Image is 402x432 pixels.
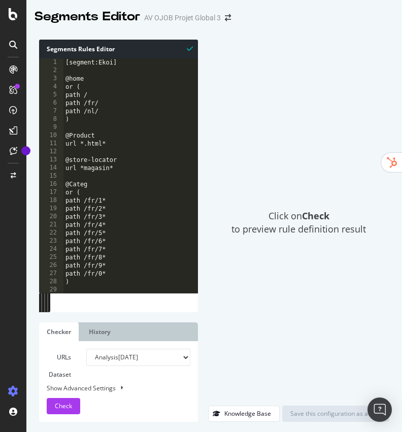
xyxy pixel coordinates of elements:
div: 12 [39,148,63,156]
a: Checker [39,322,79,341]
div: arrow-right-arrow-left [225,14,231,21]
div: AV OJOB Projet Global 3 [144,13,221,23]
div: 8 [39,115,63,123]
div: 29 [39,286,63,294]
button: Check [47,398,80,414]
div: Show Advanced Settings [39,383,183,393]
span: Click on to preview rule definition result [231,210,366,236]
div: Save this configuration as active [290,409,381,418]
div: 17 [39,188,63,196]
strong: Check [302,210,329,222]
label: URLs Dataset [39,349,79,383]
div: 2 [39,67,63,75]
div: 5 [39,91,63,99]
button: Save this configuration as active [282,406,389,422]
div: 1 [39,58,63,67]
div: Segments Editor [35,8,140,25]
div: 24 [39,245,63,253]
div: Segments Rules Editor [39,40,198,58]
div: 4 [39,83,63,91]
div: 10 [39,131,63,140]
div: 25 [39,253,63,261]
div: 18 [39,196,63,205]
div: 21 [39,221,63,229]
div: 11 [39,140,63,148]
div: 20 [39,213,63,221]
div: 13 [39,156,63,164]
div: 26 [39,261,63,270]
div: 14 [39,164,63,172]
div: 22 [39,229,63,237]
div: Knowledge Base [224,409,271,418]
div: 23 [39,237,63,245]
div: Open Intercom Messenger [367,397,392,422]
div: 19 [39,205,63,213]
div: Tooltip anchor [21,146,30,155]
span: Check [55,402,72,410]
div: 9 [39,123,63,131]
div: 6 [39,99,63,107]
div: 28 [39,278,63,286]
a: Knowledge Base [208,409,280,418]
div: 15 [39,172,63,180]
span: Syntax is valid [187,44,193,53]
div: 16 [39,180,63,188]
button: Knowledge Base [208,406,280,422]
a: History [81,322,118,341]
div: 7 [39,107,63,115]
div: 27 [39,270,63,278]
div: 3 [39,75,63,83]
